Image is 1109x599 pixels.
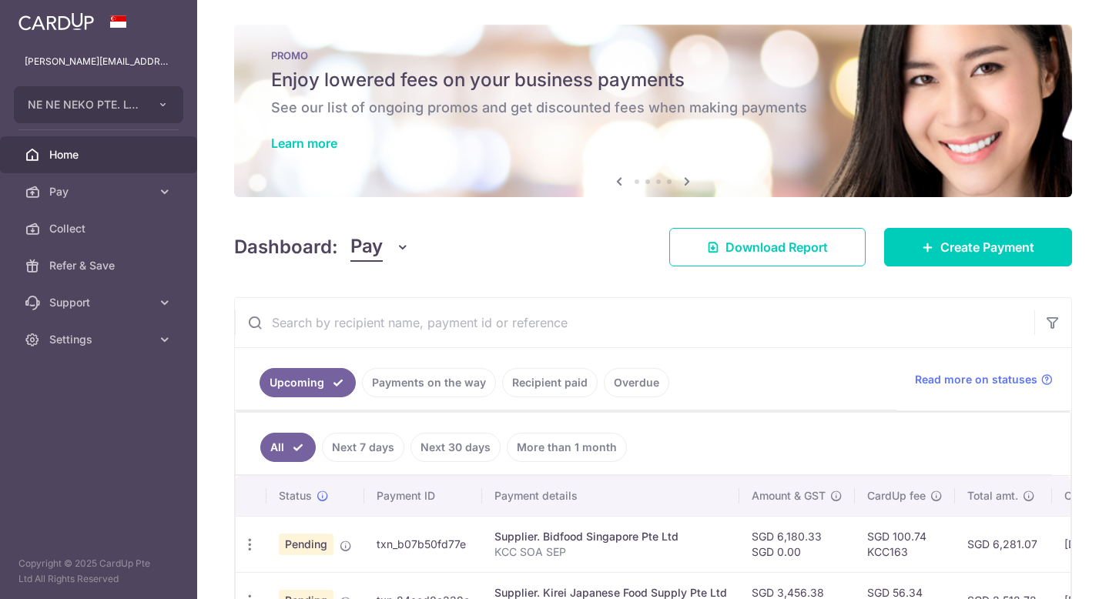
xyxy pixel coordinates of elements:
[752,488,826,504] span: Amount & GST
[49,258,151,273] span: Refer & Save
[234,233,338,261] h4: Dashboard:
[260,433,316,462] a: All
[967,488,1018,504] span: Total amt.
[260,368,356,397] a: Upcoming
[955,516,1052,572] td: SGD 6,281.07
[49,184,151,199] span: Pay
[362,368,496,397] a: Payments on the way
[364,476,482,516] th: Payment ID
[507,433,627,462] a: More than 1 month
[604,368,669,397] a: Overdue
[1014,553,1094,591] iframe: 打开一个小组件，您可以在其中找到更多信息
[234,25,1072,197] img: Latest Promos Banner
[915,372,1053,387] a: Read more on statuses
[669,228,866,266] a: Download Report
[855,516,955,572] td: SGD 100.74 KCC163
[49,147,151,162] span: Home
[18,12,94,31] img: CardUp
[482,476,739,516] th: Payment details
[271,136,337,151] a: Learn more
[279,488,312,504] span: Status
[494,529,727,544] div: Supplier. Bidfood Singapore Pte Ltd
[271,49,1035,62] p: PROMO
[364,516,482,572] td: txn_b07b50fd77e
[14,86,183,123] button: NE NE NEKO PTE. LTD.
[494,544,727,560] p: KCC SOA SEP
[279,534,333,555] span: Pending
[350,233,383,262] span: Pay
[49,332,151,347] span: Settings
[271,99,1035,117] h6: See our list of ongoing promos and get discounted fees when making payments
[867,488,926,504] span: CardUp fee
[410,433,501,462] a: Next 30 days
[502,368,598,397] a: Recipient paid
[725,238,828,256] span: Download Report
[739,516,855,572] td: SGD 6,180.33 SGD 0.00
[940,238,1034,256] span: Create Payment
[28,97,142,112] span: NE NE NEKO PTE. LTD.
[25,54,173,69] p: [PERSON_NAME][EMAIL_ADDRESS][DOMAIN_NAME]
[49,295,151,310] span: Support
[915,372,1037,387] span: Read more on statuses
[235,298,1034,347] input: Search by recipient name, payment id or reference
[884,228,1072,266] a: Create Payment
[350,233,410,262] button: Pay
[322,433,404,462] a: Next 7 days
[271,68,1035,92] h5: Enjoy lowered fees on your business payments
[49,221,151,236] span: Collect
